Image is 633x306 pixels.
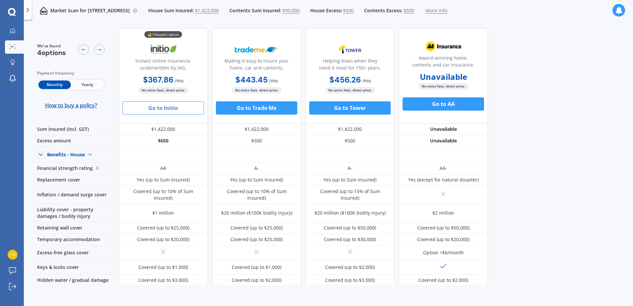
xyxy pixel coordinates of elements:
[160,165,166,172] div: AA
[418,277,468,283] div: Covered (up to $2,000)
[138,87,188,93] span: No extra fees, direct price.
[362,77,371,84] span: / mo
[29,222,119,234] div: Retaining wall cover
[440,165,447,172] div: AA-
[29,260,119,275] div: Keys & locks cover
[137,225,189,231] div: Covered (up to $25,000)
[47,152,85,158] div: Benefits - House
[305,135,395,147] div: $500
[29,275,119,286] div: Hidden water / gradual damage
[37,43,66,49] span: We've found
[423,249,464,256] div: Option <$6/month
[310,188,390,201] div: Covered (up to 15% of Sum Insured)
[232,87,282,93] span: No extra fees, direct price.
[315,210,386,216] div: $20 million ($100K bodily injury)
[50,7,130,14] p: Market Scan for [STREET_ADDRESS]
[40,7,48,15] img: home-and-contents.b802091223b8502ef2dd.svg
[230,236,283,243] div: Covered (up to $25,000)
[29,204,119,222] div: Liability cover - property damages / bodily injury
[420,74,467,80] b: Unavailable
[325,87,375,93] span: No extra fees, direct price.
[29,163,119,174] div: Financial strength rating
[343,7,354,14] span: $500
[421,38,465,55] img: AA.webp
[328,41,372,58] img: Tower.webp
[71,80,103,89] span: Yearly
[324,236,376,243] div: Covered (up to $30,000)
[403,97,484,111] button: Go to AA
[221,210,292,216] div: $20 million ($100K bodily injury)
[29,124,119,135] div: Sum insured (incl. GST)
[311,57,389,74] div: Helping Kiwis when they need it most for 150+ years.
[29,174,119,186] div: Replacement cover
[324,225,376,231] div: Covered (up to $50,000)
[137,236,189,243] div: Covered (up to $20,000)
[408,177,479,183] div: Yes (except for natural disaster)
[417,225,469,231] div: Covered (up to $50,000)
[38,80,71,89] span: Monthly
[254,165,259,172] div: A-
[305,124,395,135] div: $1,422,000
[417,236,469,243] div: Covered (up to $20,000)
[229,7,281,14] span: Contents Sum Insured:
[138,277,188,283] div: Covered (up to $3,000)
[212,124,301,135] div: $1,422,000
[29,135,119,147] div: Excess amount
[152,210,174,216] div: $1 million
[217,188,296,201] div: Covered (up to 10% of Sum Insured)
[137,177,190,183] div: Yes (up to Sum Insured)
[37,48,66,57] span: 4 options
[310,7,342,14] span: House Excess:
[122,101,204,115] button: Go to Initio
[144,31,182,38] div: 💰 Cheapest option
[123,188,203,201] div: Covered (up to 10% of Sum Insured)
[195,7,219,14] span: $1,422,000
[230,177,283,183] div: Yes (up to Sum Insured)
[399,124,488,135] div: Unavailable
[235,41,278,58] img: Trademe.webp
[399,135,488,147] div: Unavailable
[119,124,208,135] div: $1,422,000
[348,165,352,172] div: A-
[282,7,300,14] span: $90,000
[432,210,454,216] div: $2 million
[148,7,194,14] span: House Sum Insured:
[29,234,119,245] div: Temporary accommodation
[269,77,278,84] span: / mo
[325,264,375,271] div: Covered (up to $2,000)
[143,75,173,85] b: $367.86
[309,101,391,115] button: Go to Tower
[418,83,468,89] span: No extra fees, direct price.
[29,245,119,260] div: Excess-free glass cover
[119,135,208,147] div: $650
[141,41,185,58] img: Initio.webp
[230,225,283,231] div: Covered (up to $25,000)
[29,186,119,204] div: Inflation / demand surge cover
[404,54,482,71] div: Award-winning home, contents and car insurance.
[138,264,188,271] div: Covered (up to $1,000)
[124,57,202,74] div: Instant online insurance; underwritten by IAG.
[85,149,95,160] img: Benefit content down
[232,264,281,271] div: Covered (up to $1,000)
[8,250,18,260] img: ef5ccf063d989efbebf78bfdb9c41aa4
[45,102,97,109] span: How to buy a policy?
[323,177,376,183] div: Yes (up to Sum Insured)
[364,7,403,14] span: Contents Excess:
[325,277,375,283] div: Covered (up to $3,000)
[37,70,105,76] div: Payment frequency
[212,135,301,147] div: $500
[426,7,447,14] span: More info
[329,75,361,85] b: $456.26
[235,75,268,85] b: $443.45
[175,77,183,84] span: / mo
[218,57,296,74] div: Making it easy to insure your home, car and contents.
[216,101,297,115] button: Go to Trade Me
[232,277,281,283] div: Covered (up to $2,000)
[404,7,414,14] span: $500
